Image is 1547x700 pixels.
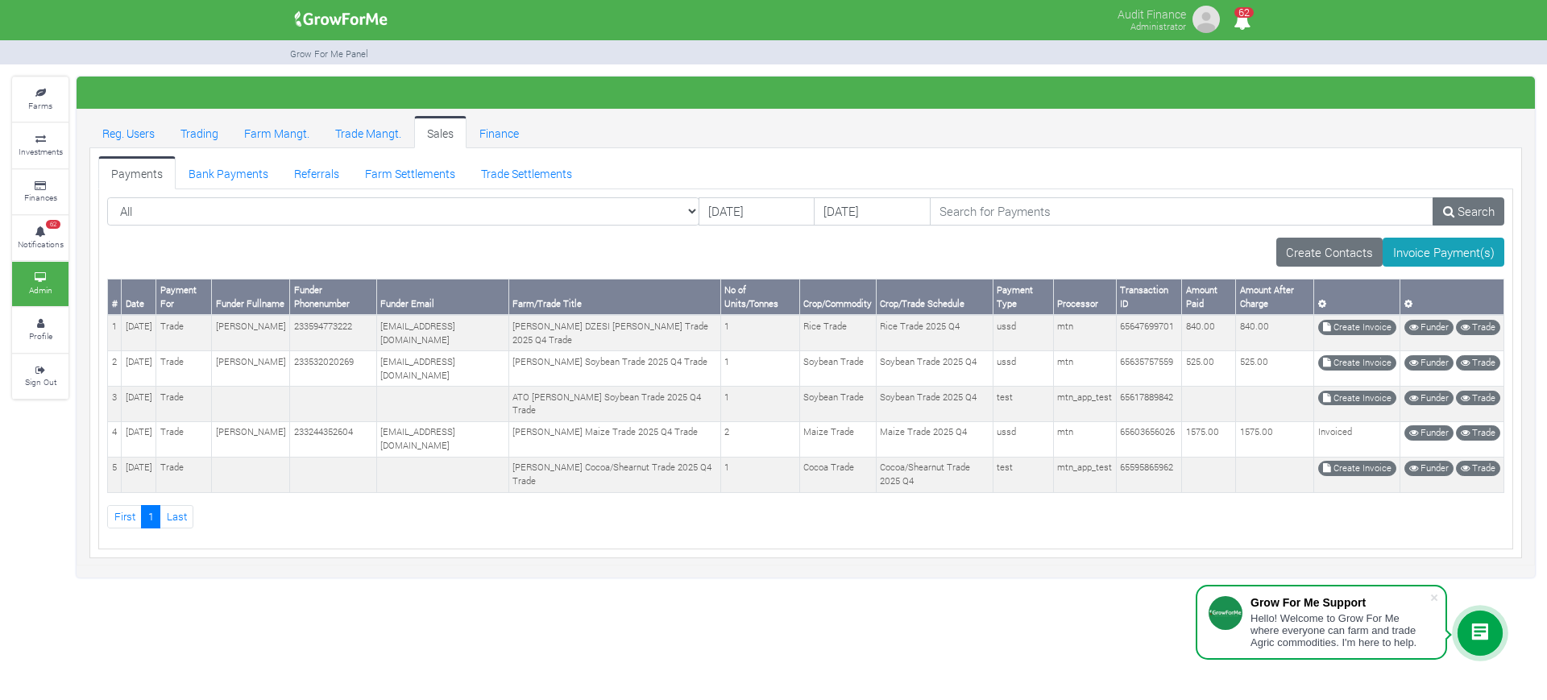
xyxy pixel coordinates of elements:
[1276,238,1383,267] a: Create Contacts
[108,387,122,422] td: 3
[993,315,1053,350] td: ussd
[508,457,720,492] td: [PERSON_NAME] Cocoa/Shearnut Trade 2025 Q4 Trade
[108,351,122,387] td: 2
[1053,457,1116,492] td: mtn_app_test
[1118,3,1186,23] p: Audit Finance
[89,116,168,148] a: Reg. Users
[107,505,142,528] a: First
[1456,391,1500,406] a: Trade
[28,100,52,111] small: Farms
[12,262,68,306] a: Admin
[1116,315,1182,350] td: 65647699701
[156,351,212,387] td: Trade
[508,280,720,315] th: Farm/Trade Title
[1182,280,1236,315] th: Amount Paid
[108,421,122,457] td: 4
[1456,461,1500,476] a: Trade
[720,387,799,422] td: 1
[993,421,1053,457] td: ussd
[1226,15,1258,31] a: 62
[799,280,876,315] th: Crop/Commodity
[799,387,876,422] td: Soybean Trade
[98,156,176,188] a: Payments
[930,197,1434,226] input: Search for Payments
[1250,612,1429,648] div: Hello! Welcome to Grow For Me where everyone can farm and trade Agric commodities. I'm here to help.
[1404,391,1454,406] a: Funder
[156,421,212,457] td: Trade
[212,280,290,315] th: Funder Fullname
[1318,461,1396,476] a: Create Invoice
[1404,355,1454,371] a: Funder
[108,280,122,315] th: #
[1250,596,1429,609] div: Grow For Me Support
[993,351,1053,387] td: ussd
[1456,425,1500,441] a: Trade
[290,351,376,387] td: 233532020269
[1456,355,1500,371] a: Trade
[290,421,376,457] td: 233244352604
[1053,351,1116,387] td: mtn
[176,156,281,188] a: Bank Payments
[1116,387,1182,422] td: 65617889842
[290,280,376,315] th: Funder Phonenumber
[376,280,508,315] th: Funder Email
[156,387,212,422] td: Trade
[376,421,508,457] td: [EMAIL_ADDRESS][DOMAIN_NAME]
[1116,457,1182,492] td: 65595865962
[414,116,467,148] a: Sales
[12,77,68,122] a: Farms
[876,387,993,422] td: Soybean Trade 2025 Q4
[508,387,720,422] td: ATO [PERSON_NAME] Soybean Trade 2025 Q4 Trade
[1182,315,1236,350] td: 840.00
[18,238,64,250] small: Notifications
[46,220,60,230] span: 62
[281,156,352,188] a: Referrals
[720,280,799,315] th: No of Units/Tonnes
[108,457,122,492] td: 5
[29,284,52,296] small: Admin
[122,387,156,422] td: [DATE]
[876,280,993,315] th: Crop/Trade Schedule
[1314,421,1400,457] td: Invoiced
[156,280,212,315] th: Payment For
[1318,320,1396,335] a: Create Invoice
[467,116,532,148] a: Finance
[1182,351,1236,387] td: 525.00
[876,421,993,457] td: Maize Trade 2025 Q4
[289,3,393,35] img: growforme image
[25,376,56,387] small: Sign Out
[1234,7,1254,18] span: 62
[352,156,468,188] a: Farm Settlements
[993,457,1053,492] td: test
[122,421,156,457] td: [DATE]
[1318,355,1396,371] a: Create Invoice
[876,351,993,387] td: Soybean Trade 2025 Q4
[12,216,68,260] a: 62 Notifications
[1053,280,1116,315] th: Processor
[799,421,876,457] td: Maize Trade
[799,351,876,387] td: Soybean Trade
[1116,421,1182,457] td: 65603656026
[1053,387,1116,422] td: mtn_app_test
[1236,351,1314,387] td: 525.00
[290,48,368,60] small: Grow For Me Panel
[29,330,52,342] small: Profile
[1404,461,1454,476] a: Funder
[1236,421,1314,457] td: 1575.00
[212,421,290,457] td: [PERSON_NAME]
[1433,197,1504,226] a: Search
[1190,3,1222,35] img: growforme image
[107,505,1504,528] nav: Page Navigation
[212,351,290,387] td: [PERSON_NAME]
[156,457,212,492] td: Trade
[231,116,322,148] a: Farm Mangt.
[1130,20,1186,32] small: Administrator
[1236,315,1314,350] td: 840.00
[122,457,156,492] td: [DATE]
[1236,280,1314,315] th: Amount After Charge
[212,315,290,350] td: [PERSON_NAME]
[508,351,720,387] td: [PERSON_NAME] Soybean Trade 2025 Q4 Trade
[993,387,1053,422] td: test
[322,116,414,148] a: Trade Mangt.
[876,457,993,492] td: Cocoa/Shearnut Trade 2025 Q4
